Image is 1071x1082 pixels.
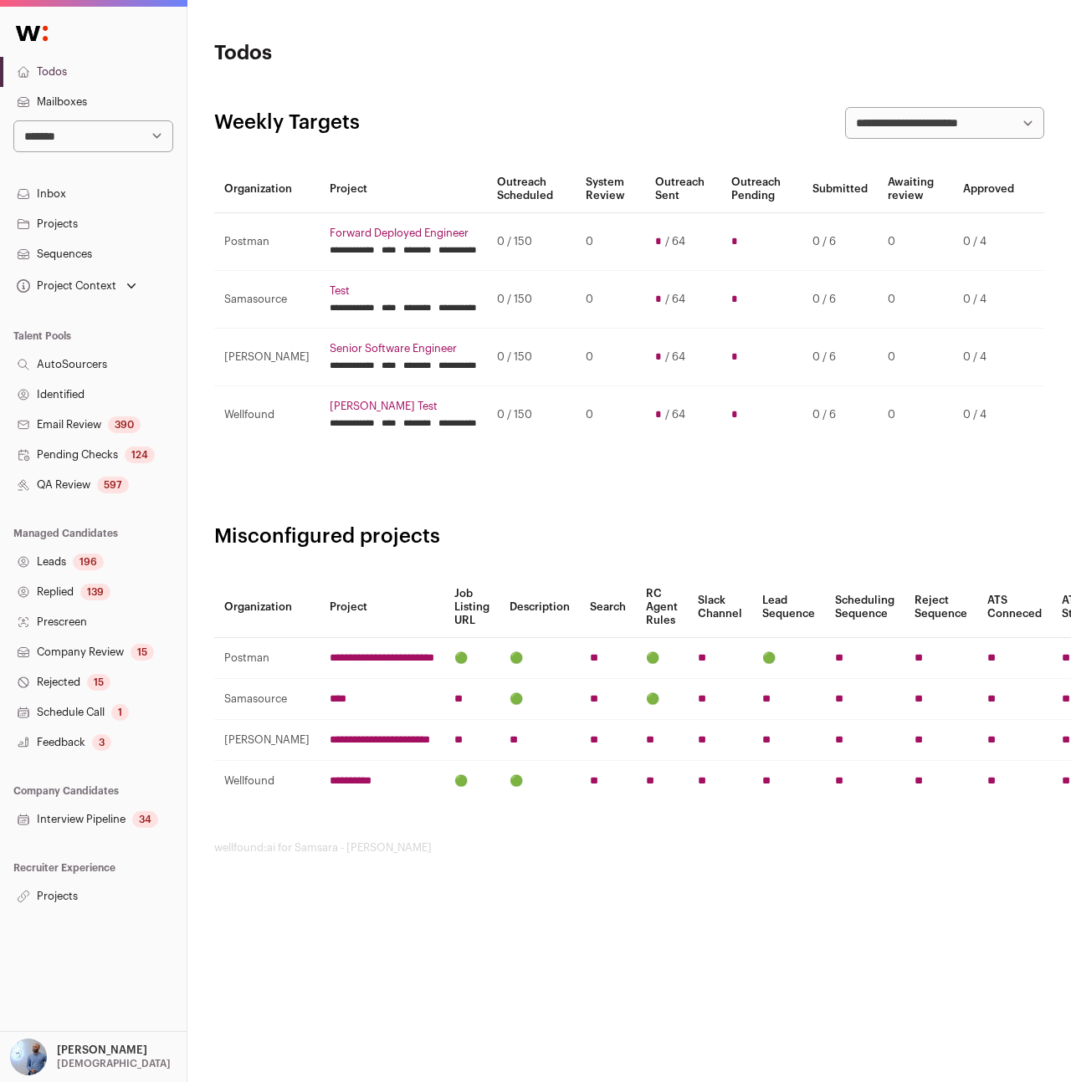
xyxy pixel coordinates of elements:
[330,284,477,298] a: Test
[904,577,977,638] th: Reject Sequence
[825,577,904,638] th: Scheduling Sequence
[802,386,878,444] td: 0 / 6
[108,416,141,433] div: 390
[214,577,320,638] th: Organization
[878,386,953,444] td: 0
[330,400,477,413] a: [PERSON_NAME] Test
[576,386,645,444] td: 0
[444,761,500,802] td: 🟢
[802,166,878,213] th: Submitted
[73,554,104,570] div: 196
[500,679,580,720] td: 🟢
[752,577,825,638] th: Lead Sequence
[953,271,1024,329] td: 0 / 4
[87,674,110,691] div: 15
[665,293,685,306] span: / 64
[7,17,57,50] img: Wellfound
[132,811,158,828] div: 34
[13,279,116,293] div: Project Context
[214,110,360,136] h2: Weekly Targets
[878,329,953,386] td: 0
[80,584,110,600] div: 139
[665,408,685,421] span: / 64
[487,166,576,213] th: Outreach Scheduled
[636,577,688,638] th: RC Agent Rules
[487,213,576,271] td: 0 / 150
[665,235,685,248] span: / 64
[214,386,320,444] td: Wellfound
[576,329,645,386] td: 0
[487,271,576,329] td: 0 / 150
[878,271,953,329] td: 0
[802,213,878,271] td: 0 / 6
[721,166,802,213] th: Outreach Pending
[752,638,825,679] td: 🟢
[214,271,320,329] td: Samasource
[636,679,688,720] td: 🟢
[7,1039,174,1075] button: Open dropdown
[92,734,111,751] div: 3
[97,477,129,493] div: 597
[977,577,1052,638] th: ATS Conneced
[802,271,878,329] td: 0 / 6
[953,329,1024,386] td: 0 / 4
[214,166,320,213] th: Organization
[953,166,1024,213] th: Approved
[576,213,645,271] td: 0
[500,577,580,638] th: Description
[214,213,320,271] td: Postman
[444,577,500,638] th: Job Listing URL
[953,386,1024,444] td: 0 / 4
[636,638,688,679] td: 🟢
[576,271,645,329] td: 0
[576,166,645,213] th: System Review
[125,447,155,463] div: 124
[214,841,1044,855] footer: wellfound:ai for Samsara - [PERSON_NAME]
[487,386,576,444] td: 0 / 150
[487,329,576,386] td: 0 / 150
[214,40,491,67] h1: Todos
[688,577,752,638] th: Slack Channel
[57,1057,171,1070] p: [DEMOGRAPHIC_DATA]
[214,329,320,386] td: [PERSON_NAME]
[214,638,320,679] td: Postman
[131,644,154,661] div: 15
[580,577,636,638] th: Search
[320,166,487,213] th: Project
[953,213,1024,271] td: 0 / 4
[330,227,477,240] a: Forward Deployed Engineer
[802,329,878,386] td: 0 / 6
[878,166,953,213] th: Awaiting review
[10,1039,47,1075] img: 97332-medium_jpg
[214,679,320,720] td: Samasource
[500,638,580,679] td: 🟢
[645,166,721,213] th: Outreach Sent
[13,274,140,298] button: Open dropdown
[500,761,580,802] td: 🟢
[330,342,477,355] a: Senior Software Engineer
[57,1044,147,1057] p: [PERSON_NAME]
[665,350,685,364] span: / 64
[214,523,1044,550] h2: Misconfigured projects
[320,577,444,638] th: Project
[878,213,953,271] td: 0
[111,704,129,721] div: 1
[214,720,320,761] td: [PERSON_NAME]
[214,761,320,802] td: Wellfound
[444,638,500,679] td: 🟢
